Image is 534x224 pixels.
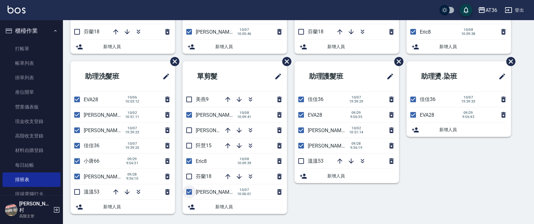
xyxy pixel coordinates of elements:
div: 新增人員 [70,40,175,54]
span: [PERSON_NAME]11 [196,112,239,118]
a: 現場電腦打卡 [3,187,60,201]
span: 10:51:14 [349,130,363,134]
span: 刪除班表 [390,52,404,71]
span: EVA28 [420,112,434,118]
span: 19:39:33 [461,99,475,104]
span: 10/07 [237,188,251,192]
h2: 助理燙.染班 [412,65,481,88]
span: [PERSON_NAME]16 [196,127,239,133]
span: 芬蘭18 [196,173,211,179]
span: 10/06 [125,95,139,99]
button: 櫃檯作業 [3,23,60,39]
span: 10:51:11 [125,115,139,119]
span: 新增人員 [103,43,170,50]
span: 9:56:35 [349,115,363,119]
span: 10/07 [461,95,475,99]
span: 10:09:39 [237,161,251,165]
div: 新增人員 [407,40,511,54]
span: 芬蘭18 [84,29,99,35]
span: 10/08 [237,111,251,115]
span: [PERSON_NAME]58 [308,143,351,149]
div: 新增人員 [295,169,399,183]
button: 登出 [502,4,526,16]
span: 刪除班表 [278,52,292,71]
h2: 助理洗髮班 [76,65,143,88]
div: AT36 [486,6,497,14]
span: 佳佳36 [420,96,436,102]
span: 9:56:31 [125,161,139,165]
span: 佳佳36 [84,143,99,148]
span: 10/08 [461,28,475,32]
p: 高階主管 [19,213,51,219]
span: 新增人員 [103,204,170,210]
span: 10:06:01 [237,192,251,196]
span: 小唐66 [84,158,99,164]
span: 9:56:43 [461,115,475,119]
span: 新增人員 [215,43,282,50]
a: 座位開單 [3,85,60,99]
h2: 單剪髮 [188,65,249,88]
button: save [460,4,472,16]
a: 帳單列表 [3,56,60,70]
span: 10/07 [349,95,363,99]
img: Logo [8,6,25,14]
span: EVA28 [84,97,98,103]
span: [PERSON_NAME]6 [196,29,236,35]
span: 9:36:19 [349,146,363,150]
span: 阡慧15 [196,143,211,148]
a: 每日結帳 [3,158,60,172]
span: 10/07 [125,126,139,130]
span: 修改班表的標題 [495,69,506,84]
a: 打帳單 [3,42,60,56]
span: 10:09:41 [237,115,251,119]
div: 新增人員 [407,123,511,137]
div: 新增人員 [183,40,287,54]
a: 高階收支登錄 [3,129,60,143]
span: 10:09:38 [461,32,475,36]
span: Eric8 [196,158,207,164]
span: 新增人員 [439,126,506,133]
span: 10/02 [349,126,363,130]
a: 材料自購登錄 [3,143,60,158]
span: 09/28 [349,142,363,146]
span: 修改班表的標題 [271,69,282,84]
span: [PERSON_NAME]6 [196,189,236,195]
span: 新增人員 [439,43,506,50]
div: 新增人員 [295,40,399,54]
span: 19:39:25 [125,146,139,150]
span: 09/29 [349,111,363,115]
span: 溫溫53 [84,189,99,195]
span: EVA28 [308,112,322,118]
span: 10/02 [125,111,139,115]
span: 修改班表的標題 [383,69,394,84]
span: 新增人員 [215,204,282,210]
span: [PERSON_NAME]58 [84,174,127,180]
div: 新增人員 [70,200,175,214]
img: Person [5,204,18,216]
span: [PERSON_NAME]56 [308,127,351,133]
span: 10:05:46 [237,32,251,36]
span: 19:39:23 [125,130,139,134]
button: AT36 [475,4,500,17]
span: 10/08 [237,157,251,161]
span: [PERSON_NAME]56 [84,112,127,118]
span: 芬蘭18 [308,29,323,35]
a: 排班表 [3,172,60,187]
span: 新增人員 [327,43,394,50]
span: 美燕9 [196,96,209,102]
span: 10:03:12 [125,99,139,104]
span: 新增人員 [327,173,394,179]
span: 刪除班表 [502,52,516,71]
span: 09/29 [461,111,475,115]
span: 10/07 [125,142,139,146]
span: 9:36:10 [125,176,139,181]
a: 現金收支登錄 [3,114,60,129]
span: [PERSON_NAME]55 [84,127,127,133]
span: 佳佳36 [308,96,323,102]
span: Eric8 [420,29,431,35]
span: 10/07 [237,28,251,32]
span: 19:39:29 [349,99,363,104]
h5: [PERSON_NAME]村 [19,201,51,213]
div: 新增人員 [183,200,287,214]
a: 營業儀表板 [3,100,60,114]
